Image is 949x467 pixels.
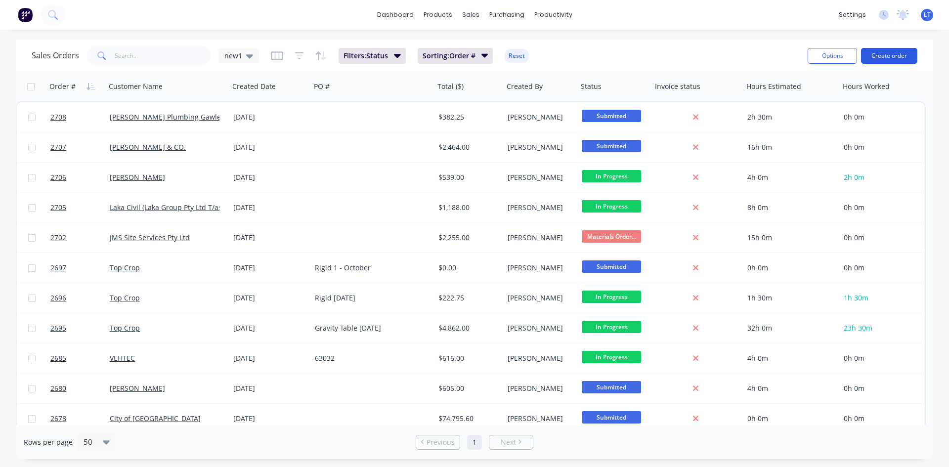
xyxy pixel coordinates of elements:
a: 2680 [50,374,110,403]
span: 2697 [50,263,66,273]
span: In Progress [582,351,641,363]
span: 2708 [50,112,66,122]
div: 8h 0m [747,203,831,212]
div: $2,464.00 [438,142,497,152]
div: [DATE] [233,233,307,243]
div: [PERSON_NAME] [508,383,570,393]
div: Order # [49,82,76,91]
span: 0h 0m [844,414,864,423]
div: Created By [507,82,543,91]
a: 2707 [50,132,110,162]
span: 2696 [50,293,66,303]
button: Filters:Status [339,48,406,64]
span: Submitted [582,411,641,424]
div: Hours Estimated [746,82,801,91]
h1: Sales Orders [32,51,79,60]
div: 4h 0m [747,353,831,363]
div: sales [457,7,484,22]
div: Customer Name [109,82,163,91]
a: Top Crop [110,263,140,272]
span: 2707 [50,142,66,152]
div: PO # [314,82,330,91]
span: Submitted [582,260,641,273]
div: 32h 0m [747,323,831,333]
div: $222.75 [438,293,497,303]
div: [DATE] [233,172,307,182]
div: 16h 0m [747,142,831,152]
button: Options [808,48,857,64]
a: 2706 [50,163,110,192]
span: 2702 [50,233,66,243]
div: products [419,7,457,22]
a: City of [GEOGRAPHIC_DATA] [110,414,201,423]
span: 2678 [50,414,66,424]
a: 2702 [50,223,110,253]
a: 2685 [50,343,110,373]
span: Submitted [582,140,641,152]
div: [DATE] [233,142,307,152]
div: [DATE] [233,414,307,424]
input: Search... [115,46,211,66]
a: Previous page [416,437,460,447]
button: Create order [861,48,917,64]
div: Rigid 1 - October [315,263,425,273]
div: [PERSON_NAME] [508,112,570,122]
div: [PERSON_NAME] [508,293,570,303]
a: Top Crop [110,293,140,302]
span: Submitted [582,110,641,122]
a: JMS Site Services Pty Ltd [110,233,190,242]
span: 2680 [50,383,66,393]
div: Rigid [DATE] [315,293,425,303]
div: $74,795.60 [438,414,497,424]
span: 2705 [50,203,66,212]
div: Hours Worked [843,82,890,91]
span: 0h 0m [844,383,864,393]
a: 2678 [50,404,110,433]
a: Page 1 is your current page [467,435,482,450]
div: $539.00 [438,172,497,182]
ul: Pagination [412,435,537,450]
span: 1h 30m [844,293,868,302]
div: [PERSON_NAME] [508,203,570,212]
div: [DATE] [233,353,307,363]
span: 0h 0m [844,142,864,152]
div: [PERSON_NAME] [508,172,570,182]
a: [PERSON_NAME] & CO. [110,142,186,152]
div: $2,255.00 [438,233,497,243]
img: Factory [18,7,33,22]
span: 0h 0m [844,203,864,212]
div: [PERSON_NAME] [508,414,570,424]
div: 63032 [315,353,425,363]
span: 23h 30m [844,323,872,333]
a: 2696 [50,283,110,313]
span: Rows per page [24,437,73,447]
div: [PERSON_NAME] [508,323,570,333]
div: Status [581,82,602,91]
span: new1 [224,50,242,61]
div: purchasing [484,7,529,22]
span: Previous [427,437,455,447]
div: Total ($) [437,82,464,91]
div: [PERSON_NAME] [508,353,570,363]
a: VEHTEC [110,353,135,363]
span: In Progress [582,291,641,303]
a: 2695 [50,313,110,343]
div: [PERSON_NAME] [508,233,570,243]
div: 15h 0m [747,233,831,243]
div: settings [834,7,871,22]
div: productivity [529,7,577,22]
a: 2705 [50,193,110,222]
span: 2706 [50,172,66,182]
div: 0h 0m [747,414,831,424]
span: Materials Order... [582,230,641,243]
div: 0h 0m [747,263,831,273]
a: [PERSON_NAME] [110,383,165,393]
a: 2697 [50,253,110,283]
div: 1h 30m [747,293,831,303]
span: Submitted [582,381,641,393]
div: $382.25 [438,112,497,122]
div: [DATE] [233,263,307,273]
div: Created Date [232,82,276,91]
div: $605.00 [438,383,497,393]
span: In Progress [582,200,641,212]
